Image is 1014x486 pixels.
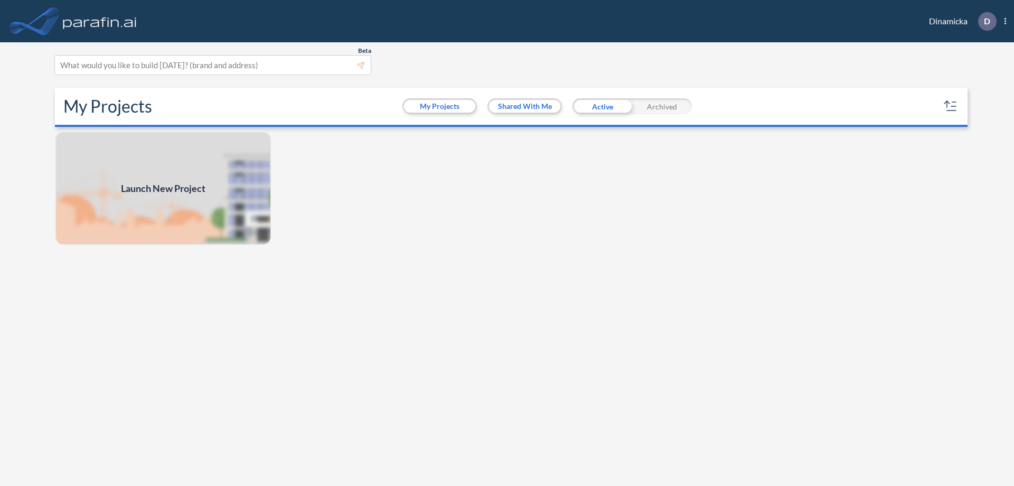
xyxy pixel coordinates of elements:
[63,96,152,116] h2: My Projects
[55,131,271,245] a: Launch New Project
[942,98,959,115] button: sort
[913,12,1006,31] div: Dinamicka
[404,100,475,113] button: My Projects
[489,100,560,113] button: Shared With Me
[358,47,371,55] span: Beta
[55,131,271,245] img: add
[121,181,205,196] span: Launch New Project
[632,98,692,114] div: Archived
[572,98,632,114] div: Active
[984,16,990,26] p: D
[61,11,139,32] img: logo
